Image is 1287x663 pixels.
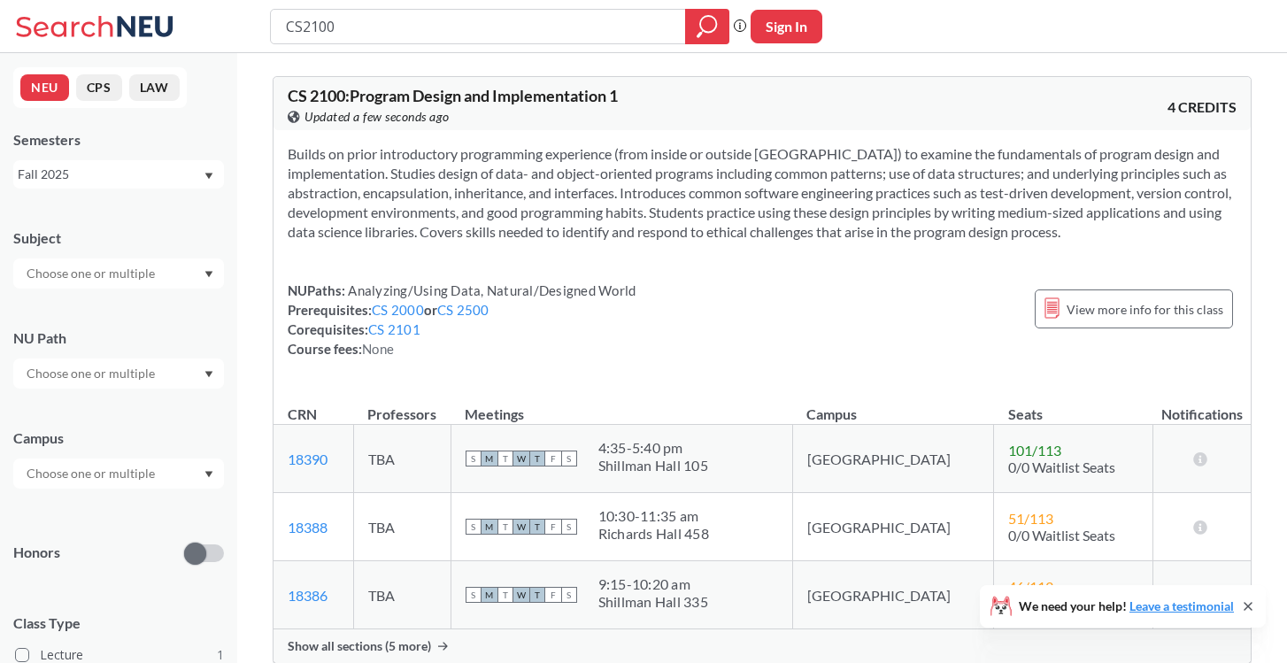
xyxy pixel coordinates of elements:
[529,519,545,535] span: T
[372,302,424,318] a: CS 2000
[288,519,328,536] a: 18388
[13,258,224,289] div: Dropdown arrow
[204,173,213,180] svg: Dropdown arrow
[792,561,993,629] td: [GEOGRAPHIC_DATA]
[13,428,224,448] div: Campus
[697,14,718,39] svg: magnifying glass
[513,587,529,603] span: W
[437,302,489,318] a: CS 2500
[288,587,328,604] a: 18386
[1008,459,1115,475] span: 0/0 Waitlist Seats
[497,587,513,603] span: T
[792,425,993,493] td: [GEOGRAPHIC_DATA]
[598,575,708,593] div: 9:15 - 10:20 am
[353,387,451,425] th: Professors
[204,371,213,378] svg: Dropdown arrow
[482,519,497,535] span: M
[466,451,482,466] span: S
[18,363,166,384] input: Choose one or multiple
[545,587,561,603] span: F
[1168,97,1237,117] span: 4 CREDITS
[13,543,60,563] p: Honors
[513,451,529,466] span: W
[1008,527,1115,544] span: 0/0 Waitlist Seats
[345,282,636,298] span: Analyzing/Using Data, Natural/Designed World
[13,160,224,189] div: Fall 2025Dropdown arrow
[18,463,166,484] input: Choose one or multiple
[792,387,993,425] th: Campus
[274,629,1251,663] div: Show all sections (5 more)
[13,130,224,150] div: Semesters
[561,519,577,535] span: S
[497,451,513,466] span: T
[1129,598,1234,613] a: Leave a testimonial
[751,10,822,43] button: Sign In
[497,519,513,535] span: T
[561,587,577,603] span: S
[13,328,224,348] div: NU Path
[304,107,450,127] span: Updated a few seconds ago
[792,493,993,561] td: [GEOGRAPHIC_DATA]
[284,12,673,42] input: Class, professor, course number, "phrase"
[1008,578,1053,595] span: 46 / 113
[1008,510,1053,527] span: 51 / 113
[1019,600,1234,613] span: We need your help!
[13,358,224,389] div: Dropdown arrow
[598,439,708,457] div: 4:35 - 5:40 pm
[204,471,213,478] svg: Dropdown arrow
[13,613,224,633] span: Class Type
[18,165,203,184] div: Fall 2025
[545,519,561,535] span: F
[288,638,431,654] span: Show all sections (5 more)
[129,74,180,101] button: LAW
[466,519,482,535] span: S
[353,493,451,561] td: TBA
[1153,387,1251,425] th: Notifications
[482,587,497,603] span: M
[598,457,708,474] div: Shillman Hall 105
[1008,442,1061,459] span: 101 / 113
[598,525,709,543] div: Richards Hall 458
[685,9,729,44] div: magnifying glass
[288,405,317,424] div: CRN
[353,425,451,493] td: TBA
[13,459,224,489] div: Dropdown arrow
[362,341,394,357] span: None
[18,263,166,284] input: Choose one or multiple
[288,86,618,105] span: CS 2100 : Program Design and Implementation 1
[20,74,69,101] button: NEU
[598,507,709,525] div: 10:30 - 11:35 am
[545,451,561,466] span: F
[529,451,545,466] span: T
[13,228,224,248] div: Subject
[561,451,577,466] span: S
[368,321,420,337] a: CS 2101
[529,587,545,603] span: T
[288,281,636,358] div: NUPaths: Prerequisites: or Corequisites: Course fees:
[204,271,213,278] svg: Dropdown arrow
[513,519,529,535] span: W
[1067,298,1223,320] span: View more info for this class
[994,387,1153,425] th: Seats
[451,387,792,425] th: Meetings
[482,451,497,466] span: M
[466,587,482,603] span: S
[288,144,1237,242] section: Builds on prior introductory programming experience (from inside or outside [GEOGRAPHIC_DATA]) to...
[76,74,122,101] button: CPS
[598,593,708,611] div: Shillman Hall 335
[288,451,328,467] a: 18390
[353,561,451,629] td: TBA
